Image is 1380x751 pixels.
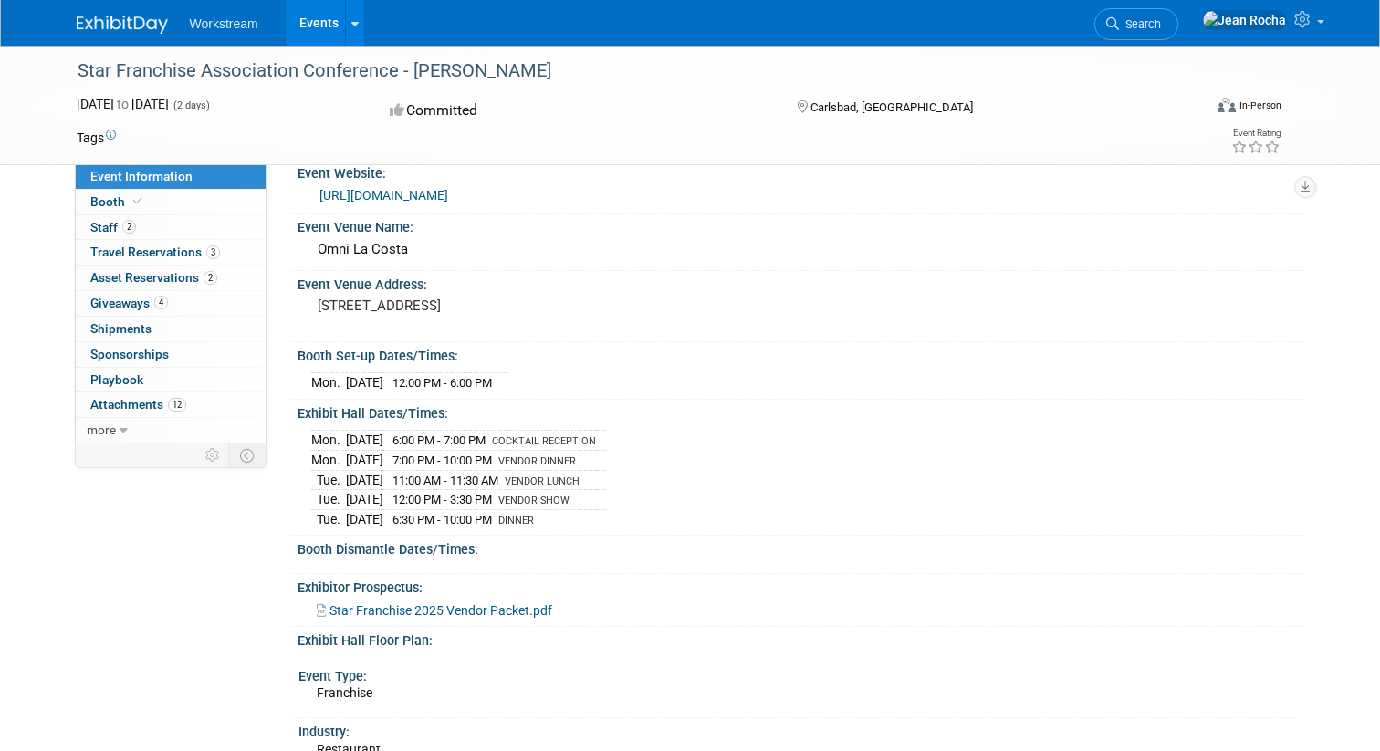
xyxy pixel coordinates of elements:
td: [DATE] [346,509,383,528]
a: Asset Reservations2 [76,266,266,290]
span: Giveaways [90,296,168,310]
span: Event Information [90,169,193,183]
span: VENDOR SHOW [498,495,570,506]
td: [DATE] [346,373,383,392]
td: Tue. [311,470,346,490]
td: Mon. [311,450,346,470]
div: Industry: [298,718,1296,741]
span: Booth [90,194,146,209]
td: Mon. [311,431,346,451]
a: more [76,418,266,443]
span: 2 [122,220,136,234]
span: Asset Reservations [90,270,217,285]
span: [DATE] [DATE] [77,97,169,111]
div: Committed [384,95,768,127]
div: In-Person [1239,99,1281,112]
span: to [114,97,131,111]
span: DINNER [498,515,534,527]
pre: [STREET_ADDRESS] [318,297,697,314]
a: Booth [76,190,266,214]
span: 6:30 PM - 10:00 PM [392,513,492,527]
a: Staff2 [76,215,266,240]
span: Staff [90,220,136,235]
a: Sponsorships [76,342,266,367]
span: Attachments [90,397,186,412]
span: Playbook [90,372,143,387]
a: Playbook [76,368,266,392]
td: [DATE] [346,431,383,451]
td: Personalize Event Tab Strip [197,443,229,467]
a: Star Franchise 2025 Vendor Packet.pdf [317,603,552,618]
img: ExhibitDay [77,16,168,34]
span: Franchise [317,685,372,700]
span: 6:00 PM - 7:00 PM [392,433,486,447]
span: Shipments [90,321,152,336]
div: Star Franchise Association Conference - [PERSON_NAME] [71,55,1179,88]
div: Booth Dismantle Dates/Times: [298,536,1304,558]
span: VENDOR LUNCH [505,475,580,487]
span: 2 [204,271,217,285]
span: (2 days) [172,99,210,111]
div: Omni La Costa [311,235,1291,264]
a: Search [1094,8,1178,40]
span: 3 [206,245,220,259]
div: Exhibitor Prospectus: [298,574,1304,597]
td: [DATE] [346,470,383,490]
div: Exhibit Hall Dates/Times: [298,400,1304,422]
div: Event Venue Name: [298,214,1304,236]
span: 12:00 PM - 6:00 PM [392,376,492,390]
img: Jean Rocha [1202,10,1287,30]
span: Travel Reservations [90,245,220,259]
td: Mon. [311,373,346,392]
div: Event Format [1103,95,1281,122]
a: [URL][DOMAIN_NAME] [319,188,448,203]
span: Sponsorships [90,347,169,361]
td: [DATE] [346,450,383,470]
td: Tags [77,129,116,147]
a: Shipments [76,317,266,341]
span: Workstream [190,16,258,31]
a: Travel Reservations3 [76,240,266,265]
span: Search [1119,17,1161,31]
a: Attachments12 [76,392,266,417]
span: COCKTAIL RECEPTION [492,435,596,447]
td: Tue. [311,490,346,510]
img: Format-Inperson.png [1218,98,1236,112]
div: Booth Set-up Dates/Times: [298,342,1304,365]
span: Star Franchise 2025 Vendor Packet.pdf [329,603,552,618]
div: Event Rating [1231,129,1281,138]
td: Tue. [311,509,346,528]
span: 4 [154,296,168,309]
i: Booth reservation complete [133,196,142,206]
div: Event Venue Address: [298,271,1304,294]
span: 11:00 AM - 11:30 AM [392,474,498,487]
span: more [87,422,116,437]
div: Exhibit Hall Floor Plan: [298,627,1304,650]
span: 12:00 PM - 3:30 PM [392,493,492,506]
td: [DATE] [346,490,383,510]
a: Event Information [76,164,266,189]
span: VENDOR DINNER [498,455,576,467]
a: Giveaways4 [76,291,266,316]
span: 7:00 PM - 10:00 PM [392,454,492,467]
span: Carlsbad, [GEOGRAPHIC_DATA] [810,100,973,114]
td: Toggle Event Tabs [228,443,266,467]
div: Event Type: [298,662,1296,685]
div: Event Website: [298,160,1304,183]
span: 12 [168,398,186,412]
